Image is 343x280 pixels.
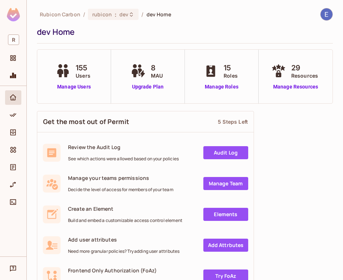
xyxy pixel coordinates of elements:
[218,118,248,125] div: 5 Steps Left
[76,62,90,73] span: 155
[203,208,248,221] a: Elements
[68,218,182,223] span: Build and embed a customizable access control element
[68,174,173,181] span: Manage your teams permissions
[5,143,21,157] div: Elements
[151,62,163,73] span: 8
[5,32,21,48] div: Workspace: Rubicon Carbon
[5,261,21,276] div: Help & Updates
[5,90,21,105] div: Home
[5,68,21,83] div: Monitoring
[270,83,322,91] a: Manage Resources
[92,11,112,18] span: rubicon
[224,62,238,73] span: 15
[203,239,248,252] a: Add Attrbutes
[40,11,80,18] span: the active workspace
[68,156,179,162] span: See which actions were allowed based on your policies
[37,26,329,37] div: dev Home
[68,205,182,212] span: Create an Element
[291,72,318,79] span: Resources
[291,62,318,73] span: 29
[68,144,179,151] span: Review the Audit Log
[68,187,173,193] span: Decide the level of access for members of your team
[321,8,333,20] img: Erick Arevalo
[203,177,248,190] a: Manage Team
[68,236,179,243] span: Add user attributes
[8,34,19,45] span: R
[114,12,117,17] span: :
[68,248,179,254] span: Need more granular policies? Try adding user attributes
[224,72,238,79] span: Roles
[141,11,143,18] li: /
[5,195,21,209] div: Connect
[147,11,171,18] span: dev Home
[54,83,94,91] a: Manage Users
[76,72,90,79] span: Users
[43,117,129,126] span: Get the most out of Permit
[5,177,21,192] div: URL Mapping
[203,146,248,159] a: Audit Log
[5,125,21,140] div: Directory
[68,267,157,274] span: Frontend Only Authorization (FoAz)
[5,160,21,174] div: Audit Log
[5,108,21,122] div: Policy
[151,72,163,79] span: MAU
[5,51,21,65] div: Projects
[119,11,128,18] span: dev
[202,83,241,91] a: Manage Roles
[129,83,166,91] a: Upgrade Plan
[7,8,20,21] img: SReyMgAAAABJRU5ErkJggg==
[83,11,85,18] li: /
